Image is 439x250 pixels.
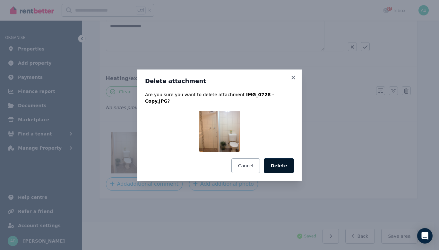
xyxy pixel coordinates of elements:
button: Delete [264,158,294,173]
div: Open Intercom Messenger [417,228,433,244]
h3: Delete attachment [145,77,294,85]
p: Are you sure you want to delete attachment ? [145,91,294,104]
img: IMG_0728 - Copy.JPG [199,111,240,152]
button: Cancel [231,158,260,173]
